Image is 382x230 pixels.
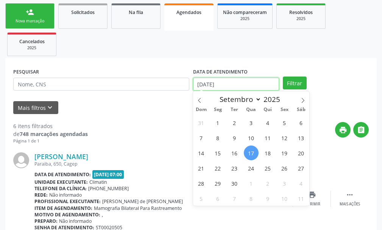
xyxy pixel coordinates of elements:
[339,126,347,134] i: print
[210,191,225,206] span: Outubro 6, 2025
[193,66,248,78] label: DATA DE ATENDIMENTO
[227,176,242,191] span: Setembro 30, 2025
[34,171,91,178] b: Data de atendimento:
[34,218,58,224] b: Preparo:
[357,126,365,134] i: 
[244,191,259,206] span: Outubro 8, 2025
[194,146,209,160] span: Setembro 14, 2025
[193,78,279,91] input: Selecione um intervalo
[88,185,129,192] span: [PHONE_NUMBER]
[20,130,88,138] strong: 748 marcações agendadas
[102,211,103,218] span: ,
[294,161,309,175] span: Setembro 27, 2025
[92,170,124,179] span: [DATE] 07:00
[294,130,309,145] span: Setembro 13, 2025
[308,191,316,199] i: print
[13,78,189,91] input: Nome, CNS
[34,179,88,185] b: Unidade executante:
[89,179,107,185] span: Climatin
[260,115,275,130] span: Setembro 4, 2025
[227,161,242,175] span: Setembro 23, 2025
[19,38,45,45] span: Cancelados
[244,115,259,130] span: Setembro 3, 2025
[303,202,320,207] div: Imprimir
[129,9,143,16] span: Na fila
[277,191,292,206] span: Outubro 10, 2025
[194,191,209,206] span: Outubro 5, 2025
[13,66,39,78] label: PESQUISAR
[210,176,225,191] span: Setembro 29, 2025
[13,101,58,114] button: Mais filtroskeyboard_arrow_down
[34,205,92,211] b: Item de agendamento:
[335,122,351,138] button: print
[260,161,275,175] span: Setembro 25, 2025
[244,146,259,160] span: Setembro 17, 2025
[194,176,209,191] span: Setembro 28, 2025
[216,94,262,105] select: Month
[194,115,209,130] span: Agosto 31, 2025
[353,122,369,138] button: 
[194,161,209,175] span: Setembro 21, 2025
[193,107,210,112] span: Dom
[209,107,226,112] span: Seg
[227,191,242,206] span: Outubro 7, 2025
[210,130,225,145] span: Setembro 8, 2025
[244,130,259,145] span: Setembro 10, 2025
[102,198,183,205] span: [PERSON_NAME] de [PERSON_NAME]
[294,176,309,191] span: Outubro 4, 2025
[210,161,225,175] span: Setembro 22, 2025
[226,107,243,112] span: Ter
[243,107,259,112] span: Qua
[11,18,49,24] div: Nova marcação
[283,77,307,89] button: Filtrar
[46,103,54,112] i: keyboard_arrow_down
[340,202,360,207] div: Mais ações
[13,138,88,144] div: Página 1 de 1
[223,9,267,16] span: Não compareceram
[13,152,29,168] img: img
[34,161,255,167] div: Paraiba, 650, Cagep
[276,107,293,112] span: Sex
[277,146,292,160] span: Setembro 19, 2025
[34,211,100,218] b: Motivo de agendamento:
[282,16,320,22] div: 2025
[289,9,313,16] span: Resolvidos
[71,9,95,16] span: Solicitados
[94,205,182,211] span: Mamografia Bilateral Para Rastreamento
[294,191,309,206] span: Outubro 11, 2025
[227,115,242,130] span: Setembro 2, 2025
[227,130,242,145] span: Setembro 9, 2025
[277,161,292,175] span: Setembro 26, 2025
[244,176,259,191] span: Outubro 1, 2025
[49,192,82,198] span: Não informado
[227,146,242,160] span: Setembro 16, 2025
[346,191,354,199] i: 
[277,115,292,130] span: Setembro 5, 2025
[210,115,225,130] span: Setembro 1, 2025
[223,16,267,22] div: 2025
[260,191,275,206] span: Outubro 9, 2025
[13,45,51,51] div: 2025
[277,176,292,191] span: Outubro 3, 2025
[259,107,276,112] span: Qui
[34,198,101,205] b: Profissional executante:
[260,146,275,160] span: Setembro 18, 2025
[244,161,259,175] span: Setembro 24, 2025
[194,130,209,145] span: Setembro 7, 2025
[210,146,225,160] span: Setembro 15, 2025
[261,94,286,104] input: Year
[260,130,275,145] span: Setembro 11, 2025
[13,130,88,138] div: de
[34,185,87,192] b: Telefone da clínica:
[176,9,201,16] span: Agendados
[277,130,292,145] span: Setembro 12, 2025
[26,8,34,16] div: person_add
[260,176,275,191] span: Outubro 2, 2025
[294,146,309,160] span: Setembro 20, 2025
[34,152,88,161] a: [PERSON_NAME]
[294,115,309,130] span: Setembro 6, 2025
[59,218,92,224] span: Não informado
[13,122,88,130] div: 6 itens filtrados
[293,107,309,112] span: Sáb
[34,192,48,198] b: Rede:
